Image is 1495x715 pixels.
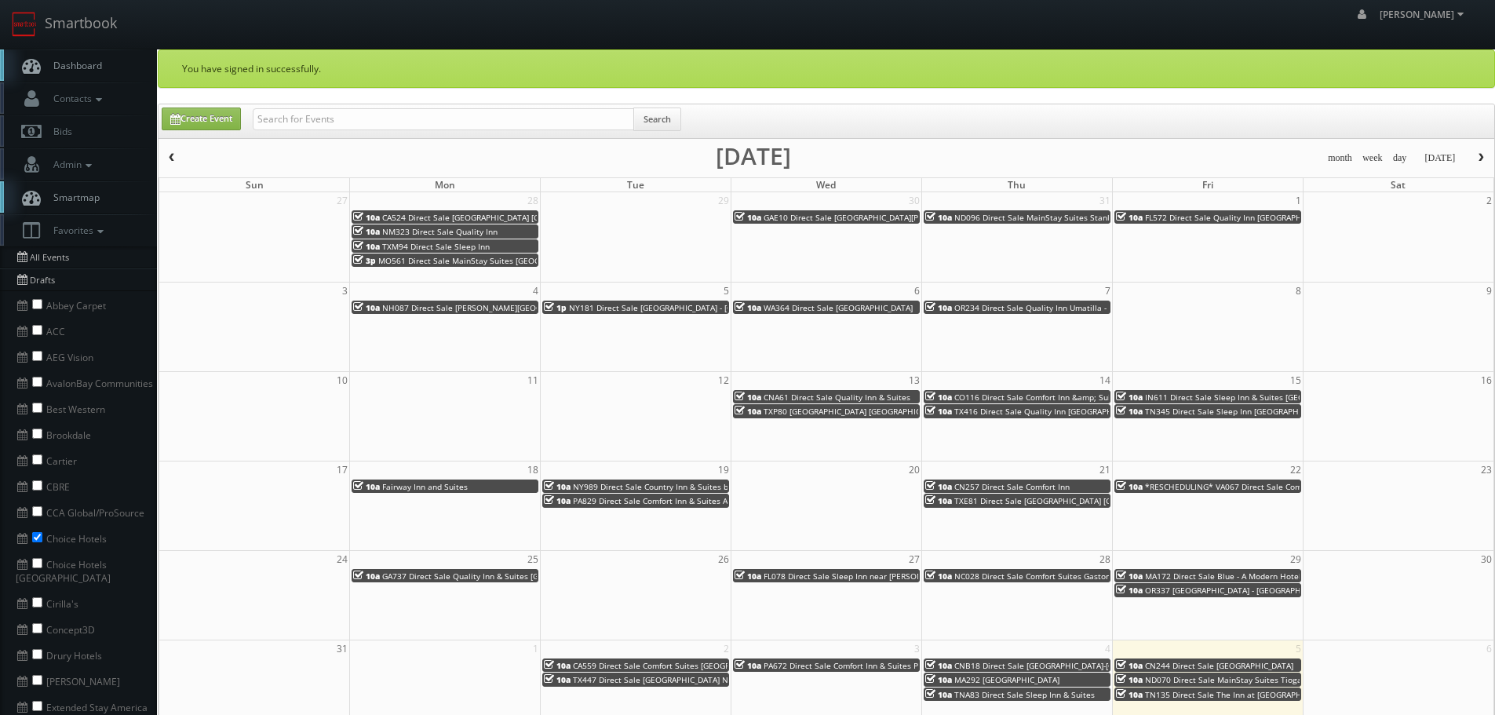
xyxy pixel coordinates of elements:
[1485,283,1493,299] span: 9
[716,148,791,164] h2: [DATE]
[335,551,349,567] span: 24
[1145,585,1333,596] span: OR337 [GEOGRAPHIC_DATA] - [GEOGRAPHIC_DATA]
[954,302,1149,313] span: OR234 Direct Sale Quality Inn Umatilla - Hermiston
[544,495,571,506] span: 10a
[335,372,349,389] span: 10
[573,495,777,506] span: PA829 Direct Sale Comfort Inn & Suites Amish Country
[954,660,1183,671] span: CNB18 Direct Sale [GEOGRAPHIC_DATA]-[GEOGRAPHIC_DATA]
[435,178,455,192] span: Mon
[1289,551,1303,567] span: 29
[526,551,540,567] span: 25
[573,481,893,492] span: NY989 Direct Sale Country Inn & Suites by [GEOGRAPHIC_DATA], [GEOGRAPHIC_DATA]
[907,372,921,389] span: 13
[925,212,952,223] span: 10a
[526,461,540,478] span: 18
[573,660,778,671] span: CA559 Direct Sale Comfort Suites [GEOGRAPHIC_DATA]
[544,674,571,685] span: 10a
[1116,689,1143,700] span: 10a
[382,212,608,223] span: CA524 Direct Sale [GEOGRAPHIC_DATA] [GEOGRAPHIC_DATA]
[1098,551,1112,567] span: 28
[735,406,761,417] span: 10a
[735,660,761,671] span: 10a
[1322,148,1358,168] button: month
[717,372,731,389] span: 12
[1008,178,1026,192] span: Thu
[353,241,380,252] span: 10a
[1145,674,1302,685] span: ND070 Direct Sale MainStay Suites Tioga
[1294,283,1303,299] span: 8
[1145,406,1415,417] span: TN345 Direct Sale Sleep Inn [GEOGRAPHIC_DATA] - [GEOGRAPHIC_DATA]
[253,108,634,130] input: Search for Events
[1485,192,1493,209] span: 2
[353,255,376,266] span: 3p
[717,461,731,478] span: 19
[717,551,731,567] span: 26
[46,158,96,171] span: Admin
[335,640,349,657] span: 31
[353,226,380,237] span: 10a
[1116,674,1143,685] span: 10a
[573,674,820,685] span: TX447 Direct Sale [GEOGRAPHIC_DATA] Near [GEOGRAPHIC_DATA]
[816,178,836,192] span: Wed
[382,481,468,492] span: Fairway Inn and Suites
[764,302,913,313] span: WA364 Direct Sale [GEOGRAPHIC_DATA]
[717,192,731,209] span: 29
[954,392,1244,403] span: CO116 Direct Sale Comfort Inn &amp; Suites Carbondale on the Roaring Fork
[382,571,703,582] span: GA737 Direct Sale Quality Inn & Suites [GEOGRAPHIC_DATA] [GEOGRAPHIC_DATA] I-75
[907,551,921,567] span: 27
[382,241,490,252] span: TXM94 Direct Sale Sleep Inn
[1145,212,1375,223] span: FL572 Direct Sale Quality Inn [GEOGRAPHIC_DATA] North I-75
[382,302,689,313] span: NH087 Direct Sale [PERSON_NAME][GEOGRAPHIC_DATA], Ascend Hotel Collection
[46,59,102,72] span: Dashboard
[627,178,644,192] span: Tue
[382,226,498,237] span: NM323 Direct Sale Quality Inn
[722,283,731,299] span: 5
[735,571,761,582] span: 10a
[735,212,761,223] span: 10a
[925,689,952,700] span: 10a
[925,392,952,403] span: 10a
[353,302,380,313] span: 10a
[1145,392,1362,403] span: IN611 Direct Sale Sleep Inn & Suites [GEOGRAPHIC_DATA]
[954,481,1070,492] span: CN257 Direct Sale Comfort Inn
[925,674,952,685] span: 10a
[544,302,567,313] span: 1p
[764,392,910,403] span: CNA61 Direct Sale Quality Inn & Suites
[907,461,921,478] span: 20
[925,302,952,313] span: 10a
[1387,148,1413,168] button: day
[1289,372,1303,389] span: 15
[12,12,37,37] img: smartbook-logo.png
[353,212,380,223] span: 10a
[1202,178,1213,192] span: Fri
[925,495,952,506] span: 10a
[1479,461,1493,478] span: 23
[1294,640,1303,657] span: 5
[531,640,540,657] span: 1
[1098,192,1112,209] span: 31
[531,283,540,299] span: 4
[907,192,921,209] span: 30
[378,255,593,266] span: MO561 Direct Sale MainStay Suites [GEOGRAPHIC_DATA]
[954,212,1118,223] span: ND096 Direct Sale MainStay Suites Stanley
[1116,585,1143,596] span: 10a
[1419,148,1460,168] button: [DATE]
[1116,392,1143,403] span: 10a
[913,283,921,299] span: 6
[925,406,952,417] span: 10a
[1391,178,1406,192] span: Sat
[954,406,1145,417] span: TX416 Direct Sale Quality Inn [GEOGRAPHIC_DATA]
[46,92,106,105] span: Contacts
[1098,372,1112,389] span: 14
[1479,551,1493,567] span: 30
[954,571,1204,582] span: NC028 Direct Sale Comfort Suites Gastonia- - [GEOGRAPHIC_DATA]
[162,108,241,130] a: Create Event
[1145,481,1420,492] span: *RESCHEDULING* VA067 Direct Sale Comfort Suites [GEOGRAPHIC_DATA]
[1116,571,1143,582] span: 10a
[182,62,1471,75] p: You have signed in successfully.
[722,640,731,657] span: 2
[1479,372,1493,389] span: 16
[1098,461,1112,478] span: 21
[1485,640,1493,657] span: 6
[925,481,952,492] span: 10a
